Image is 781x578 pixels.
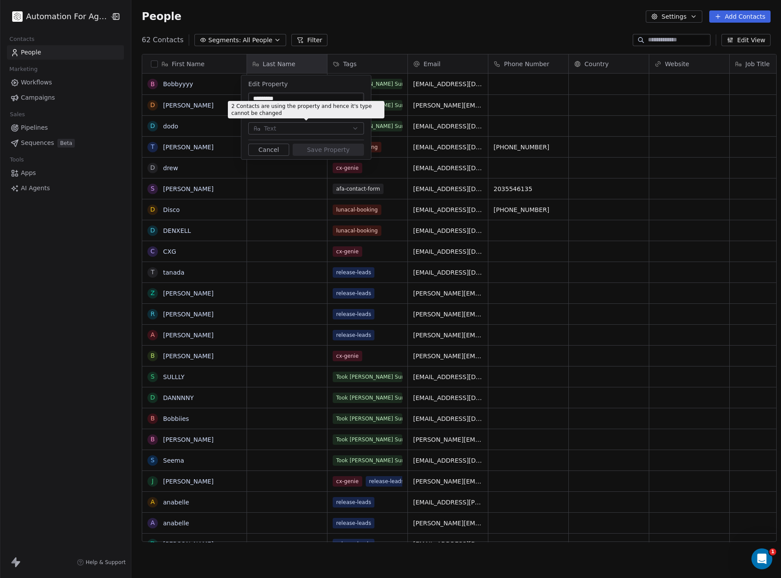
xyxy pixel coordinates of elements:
iframe: Intercom live chat [751,548,772,569]
button: Text [248,122,364,134]
span: 1 [769,548,776,555]
span: Text [264,124,276,133]
button: Save Property [293,144,364,156]
span: Edit Property [248,81,288,87]
button: Cancel [248,144,289,156]
p: 2 Contacts are using the property and hence it's type cannot be changed [231,103,381,117]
